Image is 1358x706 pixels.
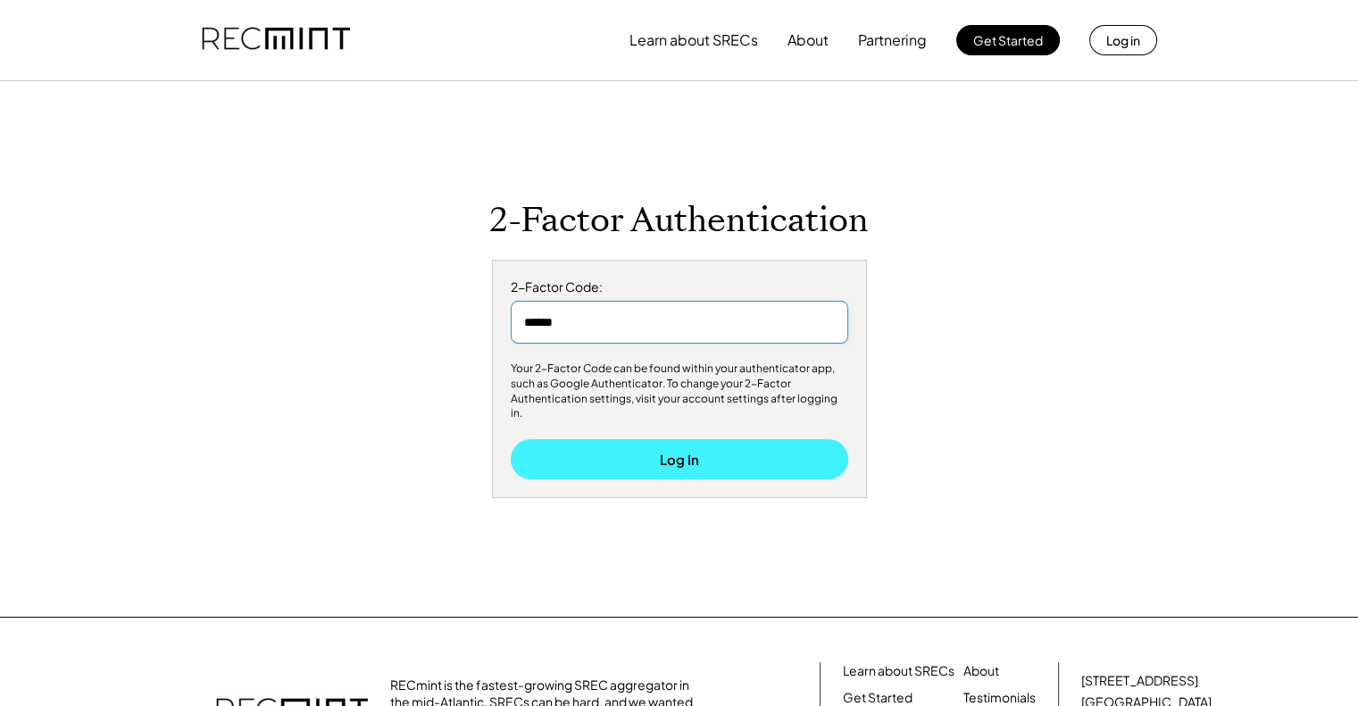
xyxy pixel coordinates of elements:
[629,22,758,58] button: Learn about SRECs
[511,278,848,296] div: 2-Factor Code:
[511,361,848,421] div: Your 2-Factor Code can be found within your authenticator app, such as Google Authenticator. To c...
[511,439,848,479] button: Log In
[858,22,927,58] button: Partnering
[202,10,350,71] img: recmint-logotype%403x.png
[787,22,829,58] button: About
[489,200,869,242] h1: 2-Factor Authentication
[963,662,999,680] a: About
[956,25,1060,55] button: Get Started
[1089,25,1157,55] button: Log in
[843,662,954,680] a: Learn about SRECs
[1081,672,1198,690] div: [STREET_ADDRESS]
